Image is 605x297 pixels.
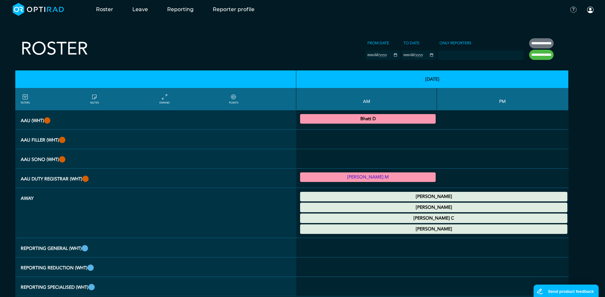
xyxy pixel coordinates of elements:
[90,93,99,105] a: show/hide notes
[301,225,566,233] summary: [PERSON_NAME]
[301,173,435,181] summary: [PERSON_NAME] M
[300,203,567,212] div: Maternity Leave 00:00 - 23:59
[15,238,296,257] th: REPORTING GENERAL (WHT)
[437,88,569,110] th: PM
[21,38,88,60] h2: Roster
[365,38,391,48] label: From date
[15,149,296,169] th: AAU Sono (WHT)
[301,214,566,222] summary: [PERSON_NAME] C
[438,38,473,48] label: Only Reporters
[15,169,296,188] th: AAU Duty Registrar (WHT)
[159,93,170,105] a: collapse/expand entries
[15,257,296,277] th: REPORTING REDUCTION (WHT)
[300,114,436,124] div: CT Trauma & Urgent/MRI Trauma & Urgent/General US 08:30 - 15:30
[438,51,470,57] input: null
[15,130,296,149] th: AAU FILLER (WHT)
[296,70,569,88] th: [DATE]
[13,3,64,16] img: brand-opti-rad-logos-blue-and-white-d2f68631ba2948856bd03f2d395fb146ddc8fb01b4b6e9315ea85fa773367...
[15,188,296,238] th: Away
[300,192,567,201] div: Annual Leave 00:00 - 23:59
[301,115,435,123] summary: Bhatt D
[300,172,436,182] div: CT Trauma & Urgent/MRI Trauma & Urgent 08:30 - 15:30
[301,204,566,211] summary: [PERSON_NAME]
[21,93,30,105] a: FILTERS
[301,193,566,200] summary: [PERSON_NAME]
[300,214,567,223] div: Maternity Leave 00:00 - 23:59
[402,38,421,48] label: To date
[300,224,567,234] div: Other Leave 00:00 - 23:59
[15,110,296,130] th: AAU (WHT)
[229,93,238,105] a: collapse/expand expected points
[296,88,437,110] th: AM
[15,277,296,296] th: REPORTING SPECIALISED (WHT)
